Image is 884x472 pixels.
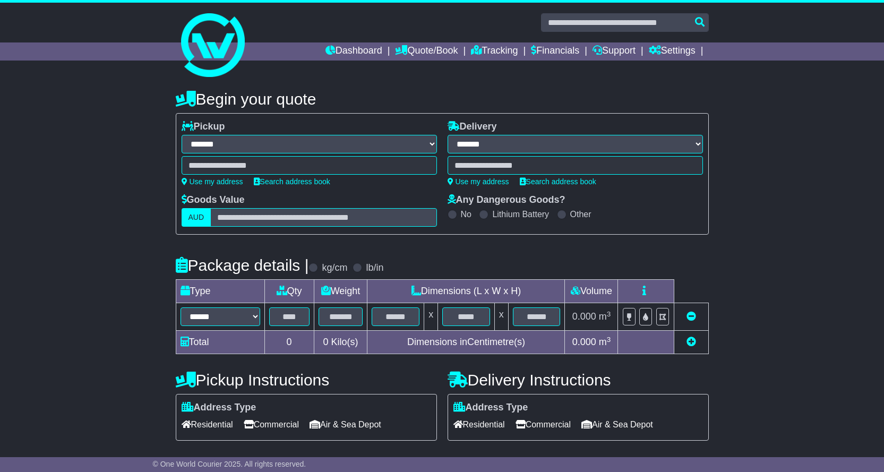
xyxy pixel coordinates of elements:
a: Financials [531,42,579,61]
a: Use my address [448,177,509,186]
sup: 3 [607,336,611,344]
td: Kilo(s) [314,331,367,354]
label: AUD [182,208,211,227]
td: Type [176,280,264,303]
a: Settings [649,42,696,61]
label: No [461,209,471,219]
a: Remove this item [686,311,696,322]
h4: Pickup Instructions [176,371,437,389]
span: Air & Sea Depot [310,416,381,433]
td: x [494,303,508,331]
label: Any Dangerous Goods? [448,194,565,206]
td: 0 [264,331,314,354]
a: Quote/Book [395,42,458,61]
span: Commercial [244,416,299,433]
a: Search address book [254,177,330,186]
a: Use my address [182,177,243,186]
span: 0 [323,337,328,347]
td: x [424,303,438,331]
h4: Package details | [176,256,309,274]
span: 0.000 [572,311,596,322]
span: Commercial [516,416,571,433]
label: Delivery [448,121,497,133]
label: lb/in [366,262,383,274]
label: Pickup [182,121,225,133]
label: kg/cm [322,262,347,274]
td: Qty [264,280,314,303]
span: Residential [182,416,233,433]
td: Volume [565,280,618,303]
span: 0.000 [572,337,596,347]
label: Lithium Battery [492,209,549,219]
h4: Begin your quote [176,90,709,108]
a: Add new item [686,337,696,347]
span: m [599,337,611,347]
span: Air & Sea Depot [581,416,653,433]
sup: 3 [607,310,611,318]
h4: Delivery Instructions [448,371,709,389]
label: Address Type [453,402,528,414]
td: Total [176,331,264,354]
td: Weight [314,280,367,303]
label: Goods Value [182,194,245,206]
a: Support [593,42,636,61]
td: Dimensions (L x W x H) [367,280,565,303]
span: Residential [453,416,505,433]
label: Other [570,209,591,219]
span: m [599,311,611,322]
a: Search address book [520,177,596,186]
td: Dimensions in Centimetre(s) [367,331,565,354]
label: Address Type [182,402,256,414]
span: © One World Courier 2025. All rights reserved. [153,460,306,468]
a: Dashboard [325,42,382,61]
a: Tracking [471,42,518,61]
